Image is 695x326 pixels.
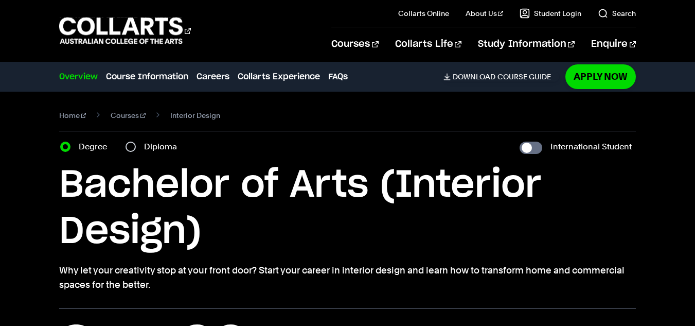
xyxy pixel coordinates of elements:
a: Collarts Online [398,8,449,19]
label: Diploma [144,140,183,154]
a: Home [59,108,86,123]
a: Enquire [591,27,636,61]
span: Interior Design [170,108,220,123]
a: Student Login [520,8,581,19]
h1: Bachelor of Arts (Interior Design) [59,162,636,255]
a: About Us [466,8,504,19]
a: Careers [197,71,229,83]
p: Why let your creativity stop at your front door? Start your career in interior design and learn h... [59,263,636,292]
div: Go to homepage [59,16,191,45]
a: Study Information [478,27,575,61]
label: International Student [550,140,632,154]
a: Course Information [106,71,188,83]
a: DownloadCourse Guide [443,72,559,81]
label: Degree [79,140,113,154]
a: Apply Now [565,64,636,89]
a: Courses [111,108,146,123]
a: Overview [59,71,98,83]
span: Download [453,72,495,81]
a: Courses [331,27,378,61]
a: Search [598,8,636,19]
a: Collarts Life [395,27,461,61]
a: FAQs [328,71,348,83]
a: Collarts Experience [238,71,320,83]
